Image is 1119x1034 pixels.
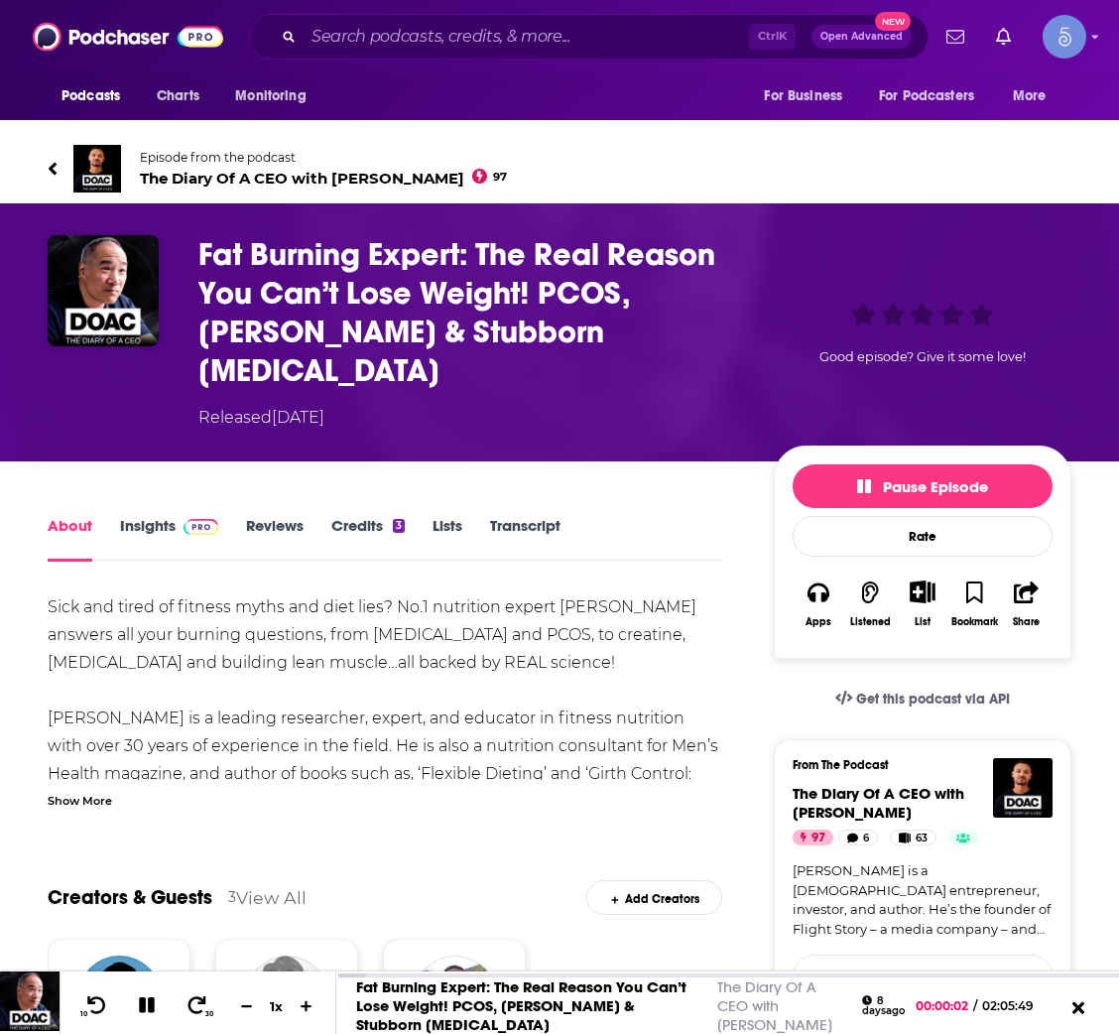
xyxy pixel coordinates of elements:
[875,12,911,31] span: New
[915,615,931,628] div: List
[793,758,1037,772] h3: From The Podcast
[793,955,1053,998] button: Follow
[48,145,1071,193] a: The Diary Of A CEO with Steven BartlettEpisode from the podcastThe Diary Of A CEO with [PERSON_NA...
[76,993,114,1018] button: 10
[157,82,199,110] span: Charts
[184,519,218,535] img: Podchaser Pro
[793,784,964,822] a: The Diary Of A CEO with Steven Bartlett
[140,169,507,188] span: The Diary Of A CEO with [PERSON_NAME]
[856,691,1010,708] span: Get this podcast via API
[33,18,223,56] img: Podchaser - Follow, Share and Rate Podcasts
[198,406,324,430] div: Released [DATE]
[916,998,973,1013] span: 00:00:02
[48,77,146,115] button: open menu
[862,995,905,1016] div: 8 days ago
[221,77,331,115] button: open menu
[999,77,1071,115] button: open menu
[973,998,977,1013] span: /
[120,516,218,562] a: InsightsPodchaser Pro
[863,829,869,848] span: 6
[793,516,1053,557] div: Rate
[749,24,796,50] span: Ctrl K
[1043,15,1086,59] img: User Profile
[80,1010,87,1018] span: 10
[811,829,825,848] span: 97
[819,675,1026,723] a: Get this podcast via API
[811,25,912,49] button: Open AdvancedNew
[73,145,121,193] img: The Diary Of A CEO with Steven Bartlett
[198,235,742,390] h1: Fat Burning Expert: The Real Reason You Can’t Lose Weight! PCOS, Menopause & Stubborn Belly Fat
[236,887,307,908] a: View All
[1013,616,1040,628] div: Share
[993,758,1053,818] img: The Diary Of A CEO with Steven Bartlett
[180,993,217,1018] button: 30
[144,77,211,115] a: Charts
[916,829,928,848] span: 63
[304,21,749,53] input: Search podcasts, credits, & more...
[951,616,998,628] div: Bookmark
[793,784,964,822] span: The Diary Of A CEO with [PERSON_NAME]
[793,568,844,640] button: Apps
[866,77,1003,115] button: open menu
[356,977,686,1034] a: Fat Burning Expert: The Real Reason You Can’t Lose Weight! PCOS, [PERSON_NAME] & Stubborn [MEDICA...
[331,516,405,562] a: Credits3
[260,998,294,1014] div: 1 x
[793,861,1053,939] a: [PERSON_NAME] is a [DEMOGRAPHIC_DATA] entrepreneur, investor, and author. He’s the founder of Fli...
[890,830,936,845] a: 63
[48,516,92,562] a: About
[393,519,405,533] div: 3
[857,477,988,496] span: Pause Episode
[1013,82,1047,110] span: More
[897,568,948,640] div: Show More ButtonList
[246,516,304,562] a: Reviews
[490,516,560,562] a: Transcript
[806,616,831,628] div: Apps
[948,568,1000,640] button: Bookmark
[902,581,942,602] button: Show More Button
[850,616,891,628] div: Listened
[819,349,1026,364] span: Good episode? Give it some love!
[838,830,878,845] a: 6
[586,880,722,915] div: Add Creators
[1043,15,1086,59] span: Logged in as Spiral5-G1
[750,77,867,115] button: open menu
[879,82,974,110] span: For Podcasters
[62,82,120,110] span: Podcasts
[844,568,896,640] button: Listened
[493,173,507,182] span: 97
[48,885,212,910] a: Creators & Guests
[717,977,832,1034] a: The Diary Of A CEO with [PERSON_NAME]
[235,82,306,110] span: Monitoring
[793,830,833,845] a: 97
[977,998,1054,1013] span: 02:05:49
[205,1010,213,1018] span: 30
[988,20,1019,54] a: Show notifications dropdown
[938,20,972,54] a: Show notifications dropdown
[793,464,1053,508] button: Pause Episode
[433,516,462,562] a: Lists
[764,82,842,110] span: For Business
[1043,15,1086,59] button: Show profile menu
[820,32,903,42] span: Open Advanced
[48,235,159,346] img: Fat Burning Expert: The Real Reason You Can’t Lose Weight! PCOS, Menopause & Stubborn Belly Fat
[249,14,929,60] div: Search podcasts, credits, & more...
[228,888,236,906] div: 3
[140,150,507,165] span: Episode from the podcast
[1001,568,1053,640] button: Share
